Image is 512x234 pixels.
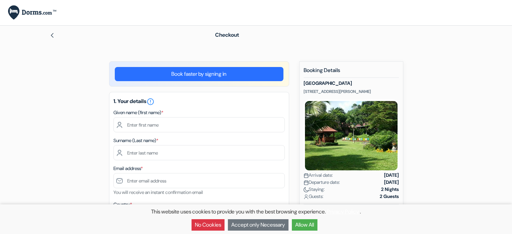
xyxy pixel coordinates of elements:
[146,98,155,105] a: error_outline
[113,173,285,188] input: Enter email address
[113,189,203,195] small: You will receive an instant confirmation email
[192,219,225,231] button: No Cookies
[384,172,399,179] strong: [DATE]
[113,201,132,208] label: Country
[304,186,325,193] span: Staying:
[304,80,399,86] h5: [GEOGRAPHIC_DATA]
[381,186,399,193] strong: 2 Nights
[304,194,309,199] img: user_icon.svg
[327,208,360,215] a: Privacy Policy.
[113,98,285,106] h5: 1. Your details
[3,208,509,216] p: This website uses cookies to provide you with the best browsing experience. .
[113,117,285,132] input: Enter first name
[304,173,309,178] img: calendar.svg
[113,109,163,116] label: Given name (first name)
[304,187,309,192] img: moon.svg
[146,98,155,106] i: error_outline
[113,145,285,160] input: Enter last name
[215,31,239,38] span: Checkout
[304,179,340,186] span: Departure date:
[384,179,399,186] strong: [DATE]
[304,193,323,200] span: Guests:
[304,172,333,179] span: Arrival date:
[292,219,317,231] button: Allow All
[49,33,55,38] img: left_arrow.svg
[304,180,309,185] img: calendar.svg
[380,193,399,200] strong: 2 Guests
[115,67,283,81] a: Book faster by signing in
[113,137,158,144] label: Surname (Last name)
[228,219,288,231] button: Accept only Necessary
[304,67,399,78] h5: Booking Details
[8,5,56,20] img: Dorms.com
[113,165,143,172] label: Email address
[304,89,399,94] p: [STREET_ADDRESS][PERSON_NAME]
